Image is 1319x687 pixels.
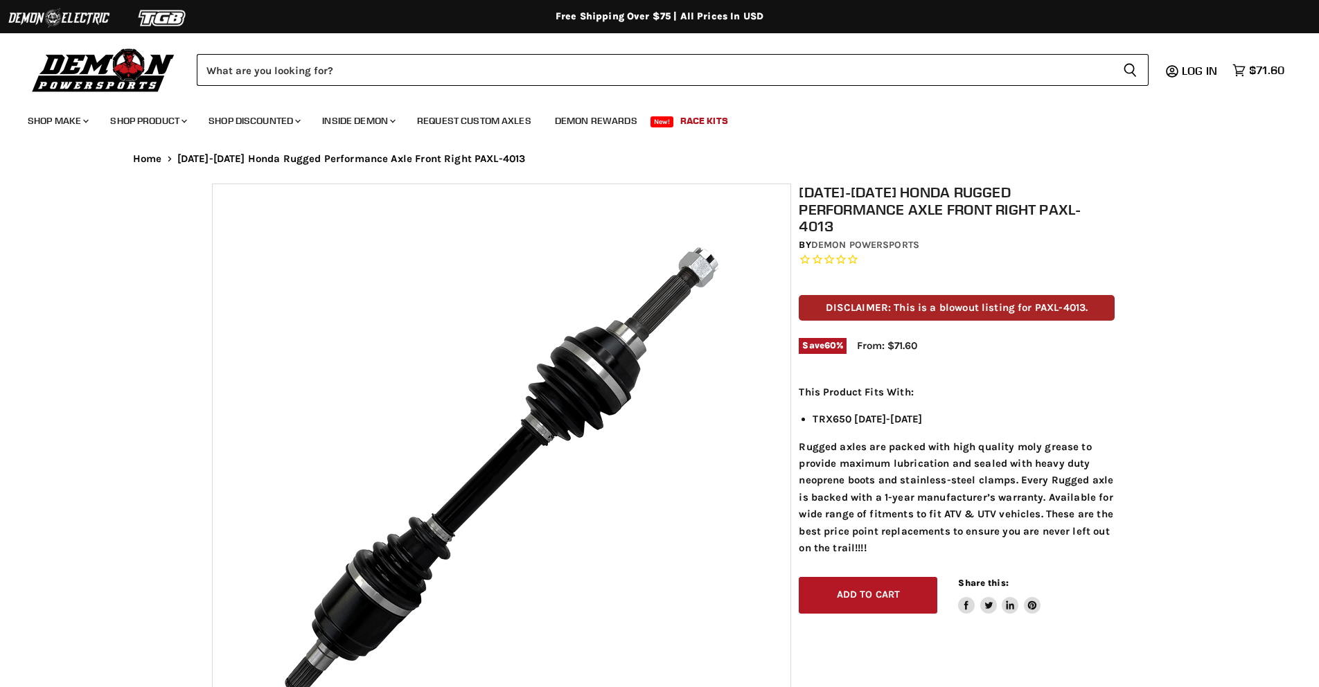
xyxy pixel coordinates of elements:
[958,578,1008,588] span: Share this:
[312,107,404,135] a: Inside Demon
[799,338,847,353] span: Save %
[1182,64,1217,78] span: Log in
[133,153,162,165] a: Home
[799,295,1115,321] p: DISCLAIMER: This is a blowout listing for PAXL-4013.
[177,153,526,165] span: [DATE]-[DATE] Honda Rugged Performance Axle Front Right PAXL-4013
[100,107,195,135] a: Shop Product
[407,107,542,135] a: Request Custom Axles
[197,54,1149,86] form: Product
[105,153,1214,165] nav: Breadcrumbs
[1249,64,1284,77] span: $71.60
[958,577,1041,614] aside: Share this:
[1112,54,1149,86] button: Search
[111,5,215,31] img: TGB Logo 2
[7,5,111,31] img: Demon Electric Logo 2
[799,384,1115,400] p: This Product Fits With:
[799,384,1115,556] div: Rugged axles are packed with high quality moly grease to provide maximum lubrication and sealed w...
[799,184,1115,235] h1: [DATE]-[DATE] Honda Rugged Performance Axle Front Right PAXL-4013
[17,107,97,135] a: Shop Make
[545,107,648,135] a: Demon Rewards
[857,339,917,352] span: From: $71.60
[17,101,1281,135] ul: Main menu
[28,45,179,94] img: Demon Powersports
[197,54,1112,86] input: Search
[824,340,836,350] span: 60
[813,411,1115,427] li: TRX650 [DATE]-[DATE]
[1176,64,1225,77] a: Log in
[811,239,919,251] a: Demon Powersports
[670,107,738,135] a: Race Kits
[799,253,1115,267] span: Rated 0.0 out of 5 stars 0 reviews
[198,107,309,135] a: Shop Discounted
[799,238,1115,253] div: by
[1225,60,1291,80] a: $71.60
[799,577,937,614] button: Add to cart
[650,116,674,127] span: New!
[105,10,1214,23] div: Free Shipping Over $75 | All Prices In USD
[837,589,901,600] span: Add to cart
